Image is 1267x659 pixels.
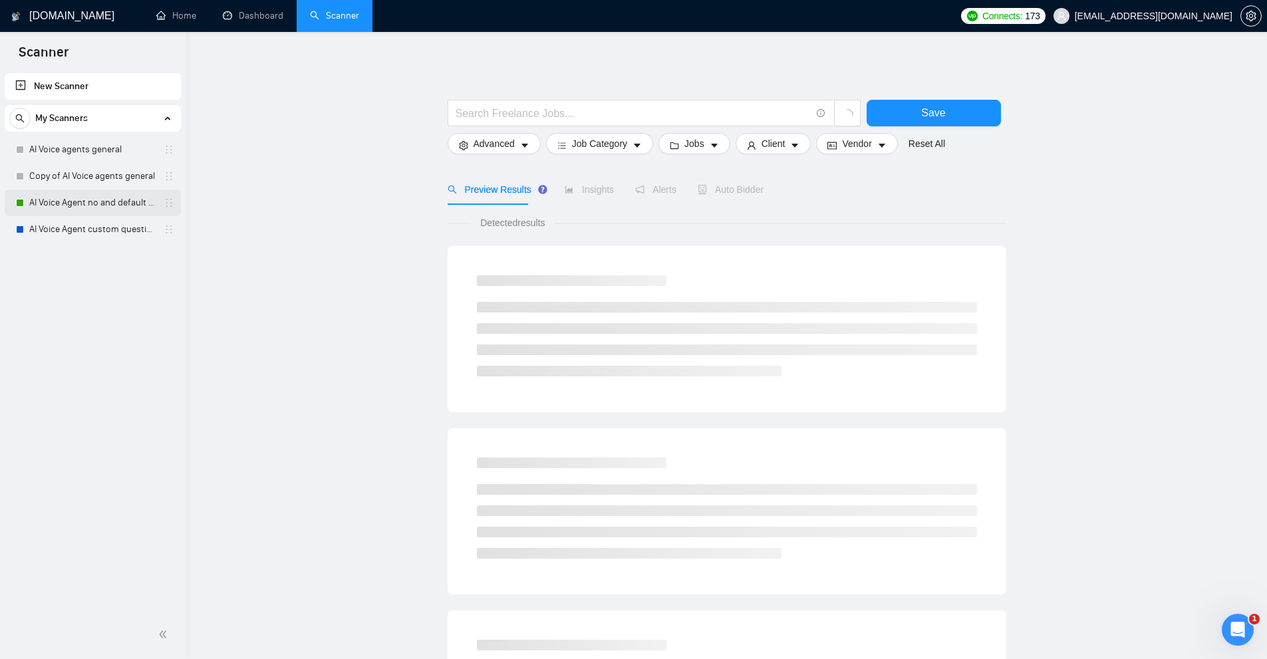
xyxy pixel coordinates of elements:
div: Tooltip anchor [537,184,549,196]
a: AI Voice Agent no and default questions [29,190,156,216]
span: 1 [1249,614,1260,624]
span: caret-down [633,140,642,150]
span: area-chart [565,185,574,194]
span: Save [921,104,945,121]
span: user [747,140,756,150]
button: userClientcaret-down [736,133,811,154]
a: homeHome [156,10,196,21]
span: setting [1241,11,1261,21]
span: loading [841,109,853,121]
input: Search Freelance Jobs... [456,105,811,122]
span: double-left [158,628,172,641]
span: user [1057,11,1066,21]
a: Copy of AI Voice agents general [29,163,156,190]
span: Auto Bidder [698,184,764,195]
a: AI Voice agents general [29,136,156,163]
span: bars [557,140,567,150]
span: holder [164,198,174,208]
span: caret-down [790,140,799,150]
span: My Scanners [35,105,88,132]
span: idcard [827,140,837,150]
a: New Scanner [15,73,170,100]
span: Client [762,136,785,151]
button: folderJobscaret-down [658,133,730,154]
span: caret-down [710,140,719,150]
span: Preview Results [448,184,543,195]
span: search [448,185,457,194]
button: settingAdvancedcaret-down [448,133,541,154]
span: Job Category [572,136,627,151]
button: search [9,108,31,129]
span: folder [670,140,679,150]
span: Insights [565,184,614,195]
span: Jobs [684,136,704,151]
span: 173 [1025,9,1040,23]
span: holder [164,144,174,155]
a: Reset All [909,136,945,151]
button: barsJob Categorycaret-down [546,133,653,154]
img: upwork-logo.png [967,11,978,21]
img: logo [11,6,21,27]
a: searchScanner [310,10,359,21]
span: Alerts [635,184,676,195]
span: caret-down [520,140,529,150]
span: Connects: [982,9,1022,23]
span: search [10,114,30,123]
li: My Scanners [5,105,181,243]
span: Detected results [471,215,554,230]
span: holder [164,171,174,182]
iframe: Intercom live chat [1222,614,1254,646]
span: info-circle [817,109,825,118]
span: Scanner [8,43,79,70]
button: setting [1240,5,1262,27]
span: Advanced [474,136,515,151]
a: setting [1240,11,1262,21]
button: Save [867,100,1001,126]
span: setting [459,140,468,150]
span: holder [164,224,174,235]
a: dashboardDashboard [223,10,283,21]
a: AI Voice Agent custom questions [29,216,156,243]
span: notification [635,185,644,194]
span: caret-down [877,140,887,150]
span: Vendor [842,136,871,151]
button: idcardVendorcaret-down [816,133,897,154]
li: New Scanner [5,73,181,100]
span: robot [698,185,707,194]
